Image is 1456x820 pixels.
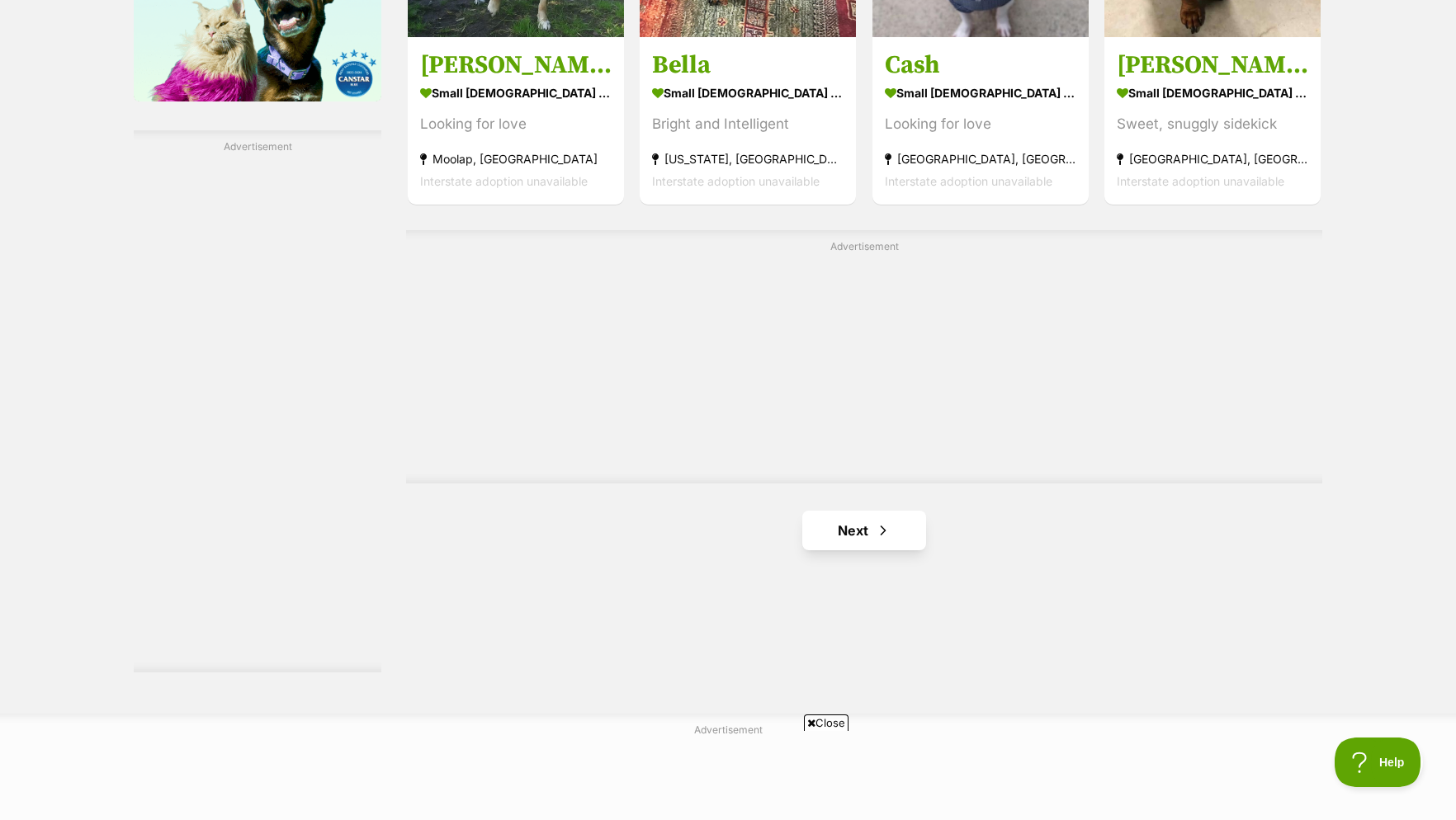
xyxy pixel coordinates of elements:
strong: [GEOGRAPHIC_DATA], [GEOGRAPHIC_DATA] [885,147,1076,169]
span: Interstate adoption unavailable [652,173,820,187]
iframe: Advertisement [464,261,1265,467]
strong: small [DEMOGRAPHIC_DATA] Dog [885,80,1076,104]
span: Interstate adoption unavailable [885,173,1052,187]
strong: small [DEMOGRAPHIC_DATA] Dog [420,80,612,104]
a: Bella small [DEMOGRAPHIC_DATA] Dog Bright and Intelligent [US_STATE], [GEOGRAPHIC_DATA] Interstat... [640,36,856,204]
iframe: Advertisement [134,161,381,656]
a: [PERSON_NAME] small [DEMOGRAPHIC_DATA] Dog Sweet, snuggly sidekick [GEOGRAPHIC_DATA], [GEOGRAPHIC... [1104,36,1321,204]
div: Advertisement [134,130,381,672]
iframe: Advertisement [428,738,1028,812]
a: Cash small [DEMOGRAPHIC_DATA] Dog Looking for love [GEOGRAPHIC_DATA], [GEOGRAPHIC_DATA] Interstat... [872,36,1089,204]
h3: Bella [652,49,844,80]
span: Interstate adoption unavailable [420,173,588,187]
a: [PERSON_NAME] (51368) small [DEMOGRAPHIC_DATA] Dog Looking for love Moolap, [GEOGRAPHIC_DATA] Int... [408,36,624,204]
strong: Moolap, [GEOGRAPHIC_DATA] [420,147,612,169]
h3: Cash [885,49,1076,80]
strong: small [DEMOGRAPHIC_DATA] Dog [1117,80,1308,104]
strong: small [DEMOGRAPHIC_DATA] Dog [652,80,844,104]
div: Sweet, snuggly sidekick [1117,112,1308,134]
a: Next page [802,511,926,550]
div: Looking for love [420,112,612,134]
h3: [PERSON_NAME] [1117,49,1308,80]
div: Looking for love [885,112,1076,134]
div: Advertisement [406,230,1322,483]
strong: [US_STATE], [GEOGRAPHIC_DATA] [652,147,844,169]
h3: [PERSON_NAME] (51368) [420,49,612,80]
iframe: Help Scout Beacon - Open [1335,738,1423,787]
nav: Pagination [406,511,1322,550]
span: Interstate adoption unavailable [1117,173,1284,187]
div: Bright and Intelligent [652,112,844,134]
span: Close [804,714,849,731]
strong: [GEOGRAPHIC_DATA], [GEOGRAPHIC_DATA] [1117,147,1308,169]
